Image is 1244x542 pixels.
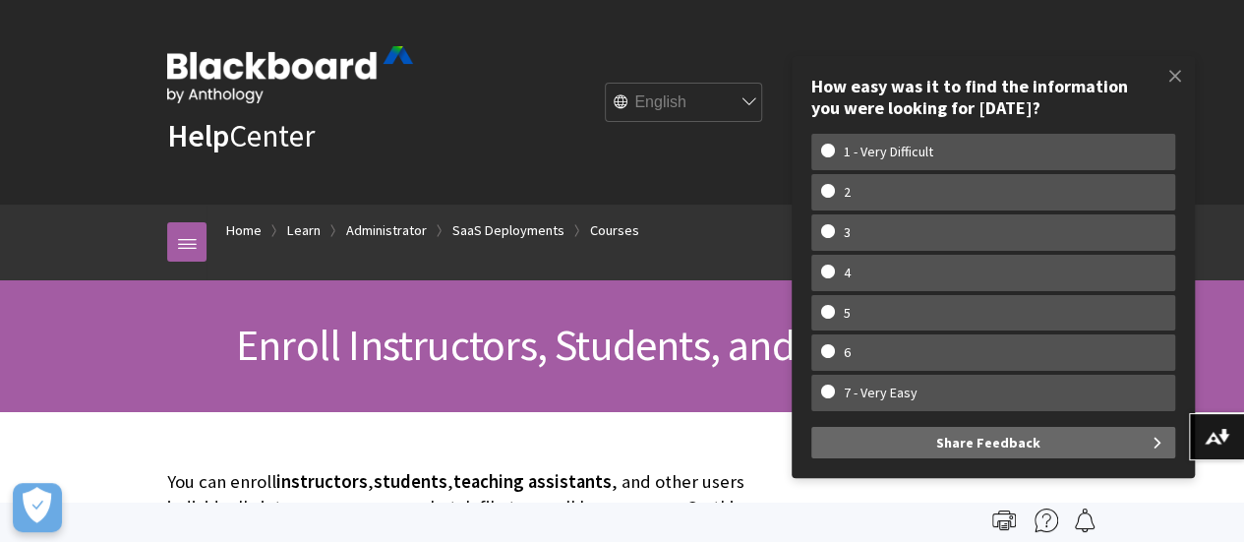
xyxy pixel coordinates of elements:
[167,116,315,155] a: HelpCenter
[236,318,1008,372] span: Enroll Instructors, Students, and Other Users
[1035,509,1058,532] img: More help
[1073,509,1096,532] img: Follow this page
[821,344,873,361] w-span: 6
[167,116,229,155] strong: Help
[821,265,873,281] w-span: 4
[936,427,1040,458] span: Share Feedback
[821,305,873,322] w-span: 5
[992,509,1016,532] img: Print
[452,218,564,243] a: SaaS Deployments
[821,184,873,201] w-span: 2
[811,427,1175,458] button: Share Feedback
[606,84,763,123] select: Site Language Selector
[167,46,413,103] img: Blackboard by Anthology
[287,218,321,243] a: Learn
[821,144,956,160] w-span: 1 - Very Difficult
[346,218,427,243] a: Administrator
[13,483,62,532] button: Open Preferences
[811,76,1175,118] div: How easy was it to find the information you were looking for [DATE]?
[226,218,262,243] a: Home
[453,470,612,493] span: teaching assistants
[590,218,639,243] a: Courses
[821,224,873,241] w-span: 3
[821,385,940,401] w-span: 7 - Very Easy
[374,470,447,493] span: students
[276,470,368,493] span: instructors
